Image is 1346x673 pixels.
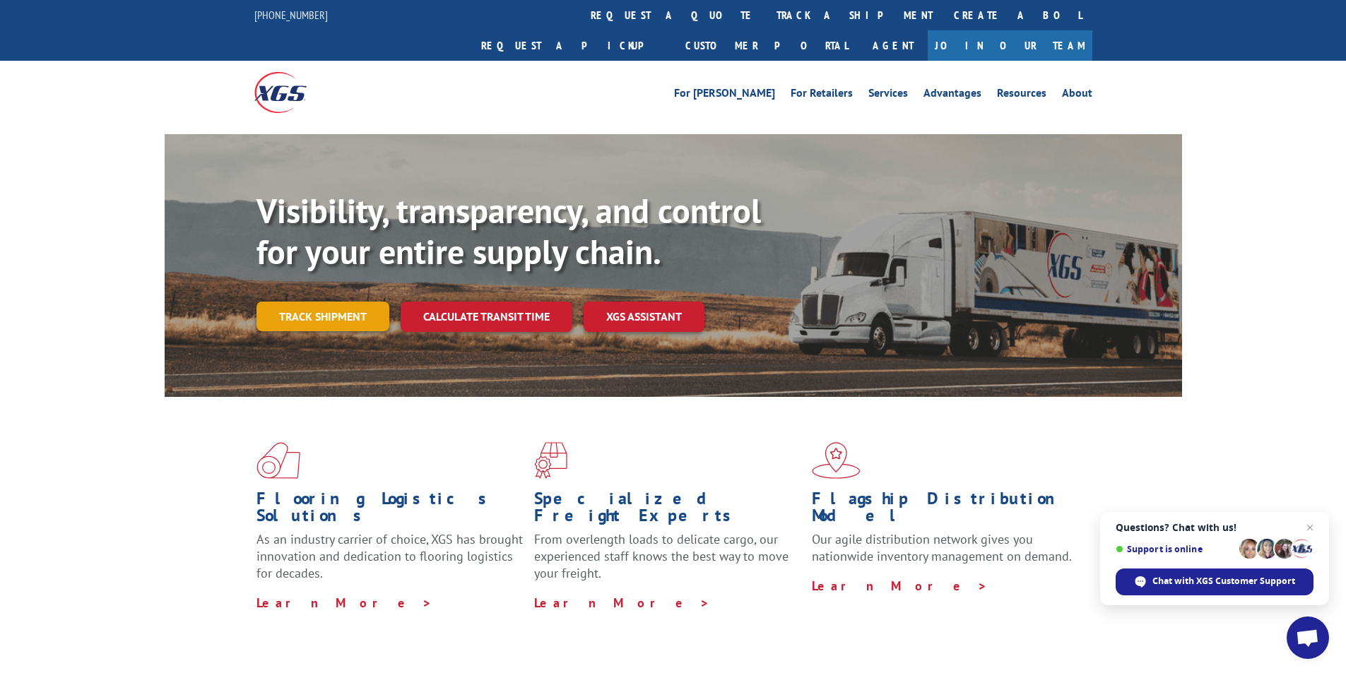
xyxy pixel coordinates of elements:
a: Calculate transit time [401,302,572,332]
a: Join Our Team [928,30,1092,61]
h1: Flooring Logistics Solutions [256,490,524,531]
span: As an industry carrier of choice, XGS has brought innovation and dedication to flooring logistics... [256,531,523,581]
img: xgs-icon-focused-on-flooring-red [534,442,567,479]
a: Learn More > [812,578,988,594]
a: Advantages [923,88,981,103]
a: Agent [858,30,928,61]
a: Services [868,88,908,103]
a: For [PERSON_NAME] [674,88,775,103]
img: xgs-icon-flagship-distribution-model-red [812,442,861,479]
a: [PHONE_NUMBER] [254,8,328,22]
a: Customer Portal [675,30,858,61]
h1: Flagship Distribution Model [812,490,1079,531]
span: Support is online [1116,544,1234,554]
a: Request a pickup [471,30,675,61]
a: For Retailers [791,88,853,103]
span: Questions? Chat with us! [1116,522,1313,533]
a: About [1062,88,1092,103]
div: Open chat [1287,617,1329,659]
a: Resources [997,88,1046,103]
span: Our agile distribution network gives you nationwide inventory management on demand. [812,531,1072,564]
a: Track shipment [256,302,389,331]
img: xgs-icon-total-supply-chain-intelligence-red [256,442,300,479]
p: From overlength loads to delicate cargo, our experienced staff knows the best way to move your fr... [534,531,801,594]
div: Chat with XGS Customer Support [1116,568,1313,595]
b: Visibility, transparency, and control for your entire supply chain. [256,189,761,273]
a: Learn More > [534,595,710,611]
h1: Specialized Freight Experts [534,490,801,531]
span: Close chat [1301,519,1318,536]
span: Chat with XGS Customer Support [1152,575,1295,588]
a: Learn More > [256,595,432,611]
a: XGS ASSISTANT [584,302,704,332]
